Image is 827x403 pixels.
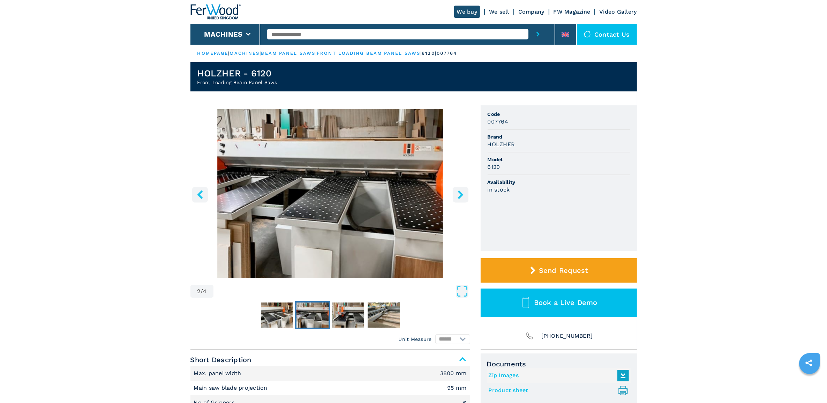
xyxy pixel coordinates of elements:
button: Send Request [481,258,637,283]
a: Company [518,8,544,15]
button: left-button [192,187,208,202]
a: Video Gallery [599,8,637,15]
img: Ferwood [190,4,241,20]
span: Code [488,111,630,118]
img: 316fe341933ca71ee3743152f840b251 [332,303,364,328]
h3: in stock [488,186,510,194]
span: Availability [488,179,630,186]
iframe: Chat [797,372,822,398]
span: | [420,51,422,56]
button: Open Fullscreen [215,285,468,298]
h3: 007764 [488,118,509,126]
span: Documents [487,360,631,368]
a: We buy [454,6,480,18]
div: Contact us [577,24,637,45]
span: Book a Live Demo [534,298,597,307]
a: We sell [489,8,509,15]
span: Send Request [539,266,588,275]
button: Go to Slide 3 [331,301,366,329]
em: Unit Measure [399,336,432,343]
span: | [315,51,317,56]
a: sharethis [800,354,818,372]
p: 007764 [437,50,457,57]
span: | [228,51,230,56]
img: 95c7ea4c4eff18fee789cb15b6e59846 [368,303,400,328]
span: [PHONE_NUMBER] [541,331,593,341]
button: right-button [453,187,468,202]
a: beam panel saws [261,51,316,56]
img: Front Loading Beam Panel Saws HOLZHER 6120 [190,109,470,278]
button: submit-button [528,24,548,45]
a: machines [230,51,260,56]
p: Max. panel width [194,370,243,377]
button: Machines [204,30,242,38]
nav: Thumbnail Navigation [190,301,470,329]
img: b737f9cae259e6cedb71e2991033afcb [261,303,293,328]
em: 3800 mm [440,371,467,376]
p: 6120 | [422,50,437,57]
img: Phone [525,331,534,341]
div: Go to Slide 2 [190,109,470,278]
a: Product sheet [489,385,625,396]
span: 4 [203,289,206,294]
span: Model [488,156,630,163]
a: Zip Images [489,370,625,381]
h3: 6120 [488,163,500,171]
button: Go to Slide 2 [295,301,330,329]
button: Book a Live Demo [481,289,637,317]
a: HOMEPAGE [197,51,228,56]
span: | [260,51,261,56]
h2: Front Loading Beam Panel Saws [197,79,277,86]
img: bea1ac9a5a5299313c5ecdb00f77368d [296,303,329,328]
span: Short Description [190,353,470,366]
img: Contact us [584,31,591,38]
button: Go to Slide 4 [366,301,401,329]
button: Go to Slide 1 [260,301,294,329]
a: FW Magazine [554,8,591,15]
em: 95 mm [447,385,466,391]
a: front loading beam panel saws [317,51,420,56]
h1: HOLZHER - 6120 [197,68,277,79]
span: 2 [197,289,201,294]
span: Brand [488,133,630,140]
span: / [201,289,203,294]
p: Main saw blade projection [194,384,270,392]
h3: HOLZHER [488,140,515,148]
